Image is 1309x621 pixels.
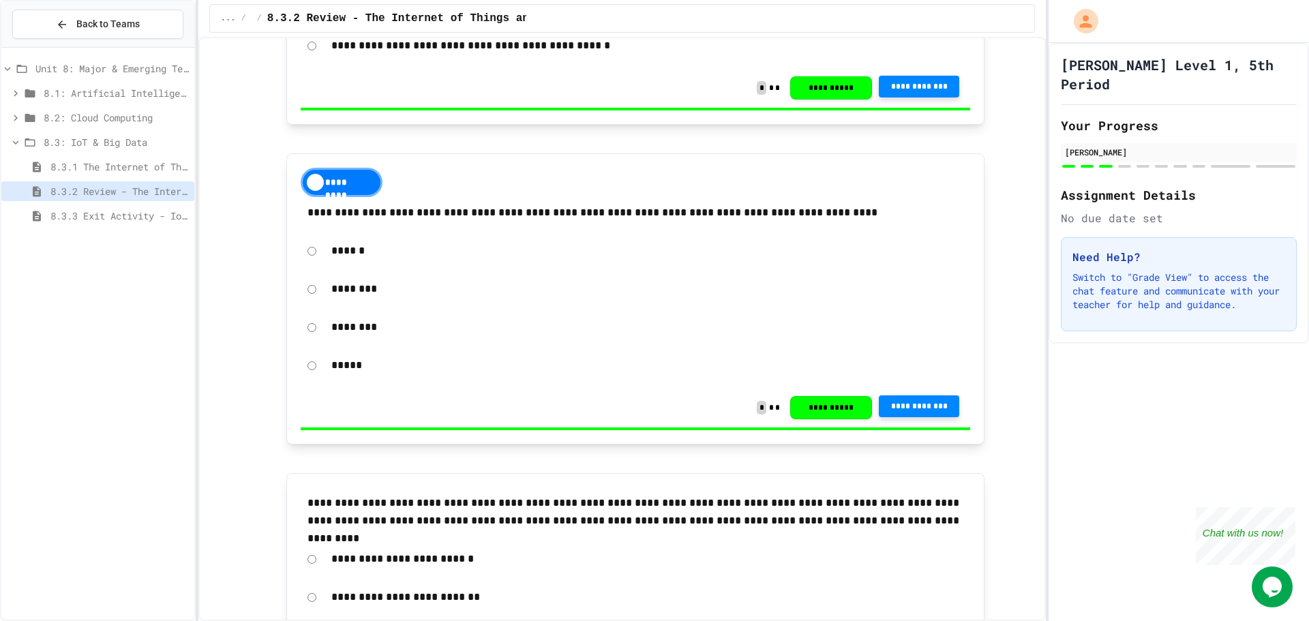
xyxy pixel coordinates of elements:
span: / [257,13,262,24]
span: 8.3.2 Review - The Internet of Things and Big Data [267,10,595,27]
h2: Assignment Details [1061,185,1297,205]
div: [PERSON_NAME] [1065,146,1293,158]
p: Switch to "Grade View" to access the chat feature and communicate with your teacher for help and ... [1072,271,1285,312]
div: My Account [1059,5,1102,37]
span: 8.3.3 Exit Activity - IoT Data Detective Challenge [50,209,189,223]
span: 8.3: IoT & Big Data [44,135,189,149]
span: / [241,13,245,24]
span: 8.3.1 The Internet of Things and Big Data: Our Connected Digital World [50,160,189,174]
div: No due date set [1061,210,1297,226]
iframe: chat widget [1196,507,1295,565]
h2: Your Progress [1061,116,1297,135]
span: Unit 8: Major & Emerging Technologies [35,61,189,76]
h3: Need Help? [1072,249,1285,265]
span: 8.2: Cloud Computing [44,110,189,125]
span: ... [221,13,236,24]
iframe: chat widget [1252,566,1295,607]
span: 8.3.2 Review - The Internet of Things and Big Data [50,184,189,198]
span: 8.1: Artificial Intelligence Basics [44,86,189,100]
span: Back to Teams [76,17,140,31]
h1: [PERSON_NAME] Level 1, 5th Period [1061,55,1297,93]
